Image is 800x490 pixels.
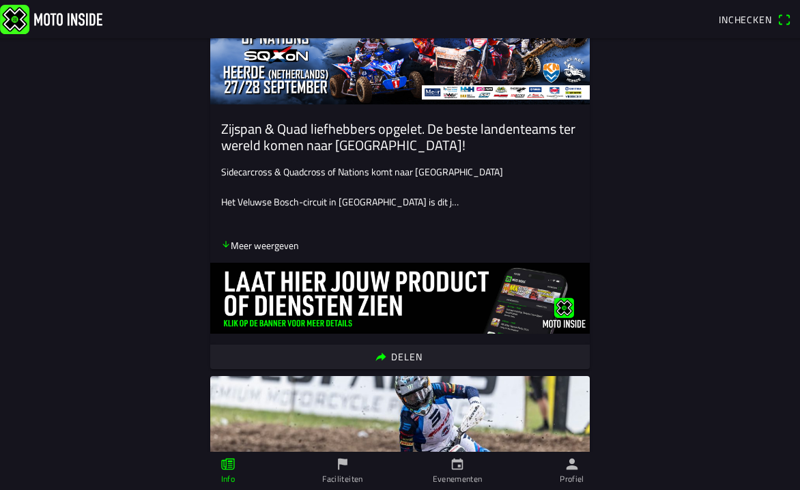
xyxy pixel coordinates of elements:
ion-label: Info [221,473,235,485]
p: Sidecarcross & Quadcross of Nations komt naar [GEOGRAPHIC_DATA] [221,164,579,179]
ion-icon: flag [335,457,350,472]
p: Meer weergeven [221,238,299,253]
p: Het Veluwse Bosch-circuit in [GEOGRAPHIC_DATA] is dit j… [221,194,579,209]
ion-card-title: Zijspan & Quad liefhebbers opgelet. De beste landenteams ter wereld komen naar [GEOGRAPHIC_DATA]! [221,121,579,154]
a: Incheckenqr scanner [712,8,797,31]
ion-label: Profiel [560,473,584,485]
ion-icon: arrow down [221,240,231,249]
ion-icon: calendar [450,457,465,472]
ion-button: Delen [210,345,590,369]
ion-icon: paper [220,457,235,472]
span: Inchecken [719,12,772,27]
img: ovdhpoPiYVyyWxH96Op6EavZdUOyIWdtEOENrLni.jpg [210,263,590,334]
ion-icon: person [565,457,580,472]
ion-label: Evenementen [433,473,483,485]
ion-label: Faciliteiten [322,473,362,485]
